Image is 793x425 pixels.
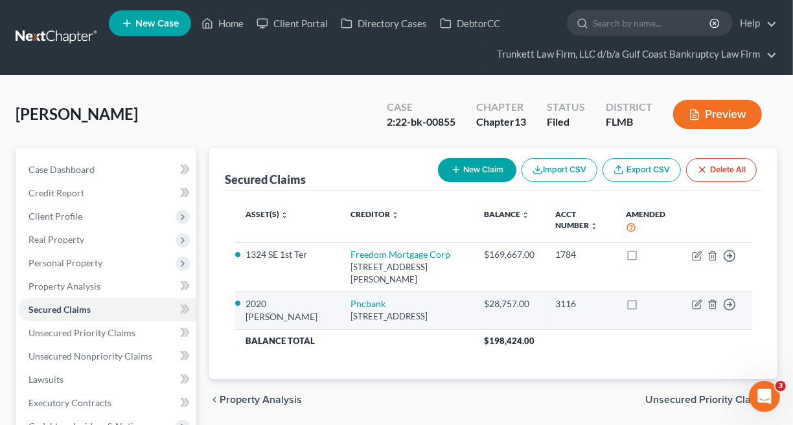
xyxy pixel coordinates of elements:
[209,395,302,405] button: chevron_left Property Analysis
[29,350,152,362] span: Unsecured Nonpriority Claims
[18,391,196,415] a: Executory Contracts
[281,211,288,219] i: unfold_more
[195,12,250,35] a: Home
[29,164,95,175] span: Case Dashboard
[351,249,450,260] a: Freedom Mortgage Corp
[235,329,474,352] th: Balance Total
[387,100,455,115] div: Case
[18,158,196,181] a: Case Dashboard
[522,211,529,219] i: unfold_more
[673,100,762,129] button: Preview
[334,12,433,35] a: Directory Cases
[555,297,606,310] div: 3116
[484,248,534,261] div: $169,667.00
[484,209,529,219] a: Balance unfold_more
[18,181,196,205] a: Credit Report
[16,104,138,123] span: [PERSON_NAME]
[18,298,196,321] a: Secured Claims
[749,381,780,412] iframe: Intercom live chat
[476,115,526,130] div: Chapter
[476,100,526,115] div: Chapter
[645,395,777,405] button: Unsecured Priority Claims chevron_right
[645,395,767,405] span: Unsecured Priority Claims
[547,100,585,115] div: Status
[776,381,786,391] span: 3
[29,257,102,268] span: Personal Property
[351,310,463,323] div: [STREET_ADDRESS]
[29,397,111,408] span: Executory Contracts
[615,201,682,242] th: Amended
[606,115,652,130] div: FLMB
[391,211,399,219] i: unfold_more
[522,158,597,182] button: Import CSV
[250,12,334,35] a: Client Portal
[246,297,330,323] li: 2020 [PERSON_NAME]
[351,209,399,219] a: Creditor unfold_more
[555,248,606,261] div: 1784
[29,327,135,338] span: Unsecured Priority Claims
[18,368,196,391] a: Lawsuits
[29,187,84,198] span: Credit Report
[135,19,179,29] span: New Case
[603,158,681,182] a: Export CSV
[29,211,82,222] span: Client Profile
[606,100,652,115] div: District
[433,12,507,35] a: DebtorCC
[29,281,100,292] span: Property Analysis
[351,261,463,285] div: [STREET_ADDRESS][PERSON_NAME]
[555,209,598,230] a: Acct Number unfold_more
[484,297,534,310] div: $28,757.00
[547,115,585,130] div: Filed
[590,222,598,230] i: unfold_more
[246,248,330,261] li: 1324 SE 1st Ter
[438,158,516,182] button: New Claim
[209,395,220,405] i: chevron_left
[18,275,196,298] a: Property Analysis
[220,395,302,405] span: Property Analysis
[351,298,385,309] a: Pncbank
[18,321,196,345] a: Unsecured Priority Claims
[29,374,63,385] span: Lawsuits
[387,115,455,130] div: 2:22-bk-00855
[484,336,534,346] span: $198,424.00
[246,209,288,219] a: Asset(s) unfold_more
[29,304,91,315] span: Secured Claims
[225,172,306,187] div: Secured Claims
[593,11,711,35] input: Search by name...
[29,234,84,245] span: Real Property
[490,43,777,66] a: Trunkett Law Firm, LLC d/b/a Gulf Coast Bankruptcy Law Firm
[514,115,526,128] span: 13
[733,12,777,35] a: Help
[686,158,757,182] button: Delete All
[18,345,196,368] a: Unsecured Nonpriority Claims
